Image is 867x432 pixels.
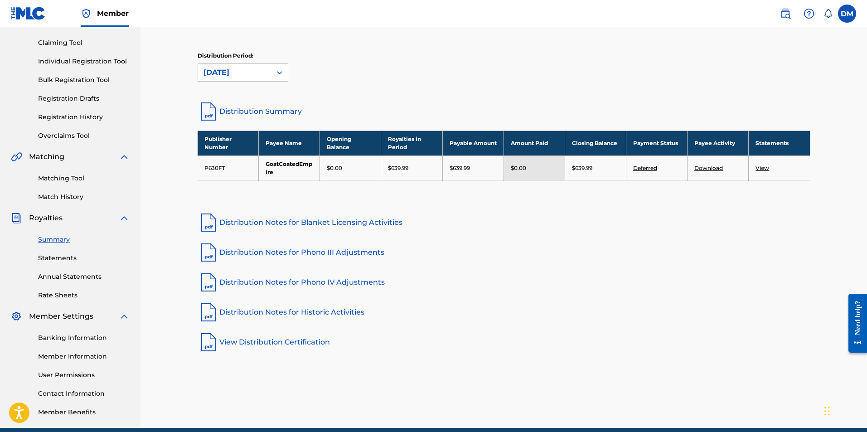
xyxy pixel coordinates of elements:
[842,287,867,360] iframe: Resource Center
[38,75,130,85] a: Bulk Registration Tool
[838,5,856,23] div: User Menu
[38,174,130,183] a: Matching Tool
[119,151,130,162] img: expand
[11,311,22,322] img: Member Settings
[565,131,626,155] th: Closing Balance
[511,164,526,172] p: $0.00
[198,131,259,155] th: Publisher Number
[203,67,266,78] div: [DATE]
[388,164,408,172] p: $639.99
[804,8,814,19] img: help
[327,164,342,172] p: $0.00
[450,164,470,172] p: $639.99
[38,192,130,202] a: Match History
[38,333,130,343] a: Banking Information
[572,164,592,172] p: $639.99
[198,52,288,60] p: Distribution Period:
[824,398,830,425] div: Drag
[29,213,63,223] span: Royalties
[800,5,818,23] div: Help
[198,242,810,263] a: Distribution Notes for Phono III Adjustments
[38,272,130,282] a: Annual Statements
[38,291,130,300] a: Rate Sheets
[38,389,130,398] a: Contact Information
[780,8,791,19] img: search
[38,408,130,417] a: Member Benefits
[198,331,810,353] a: View Distribution Certification
[38,131,130,141] a: Overclaims Tool
[11,151,22,162] img: Matching
[259,155,320,180] td: GoatCoatedEmpire
[198,331,219,353] img: pdf
[756,165,769,171] a: View
[38,94,130,103] a: Registration Drafts
[823,9,833,18] div: Notifications
[822,388,867,432] iframe: Chat Widget
[198,242,219,263] img: pdf
[198,212,219,233] img: pdf
[38,352,130,361] a: Member Information
[119,213,130,223] img: expand
[97,8,129,19] span: Member
[442,131,504,155] th: Payable Amount
[81,8,92,19] img: Top Rightsholder
[198,301,219,323] img: pdf
[29,311,93,322] span: Member Settings
[198,301,810,323] a: Distribution Notes for Historic Activities
[198,101,219,122] img: distribution-summary-pdf
[504,131,565,155] th: Amount Paid
[198,272,810,293] a: Distribution Notes for Phono IV Adjustments
[29,151,64,162] span: Matching
[119,311,130,322] img: expand
[38,57,130,66] a: Individual Registration Tool
[11,213,22,223] img: Royalties
[198,212,810,233] a: Distribution Notes for Blanket Licensing Activities
[626,131,687,155] th: Payment Status
[259,131,320,155] th: Payee Name
[38,38,130,48] a: Claiming Tool
[198,101,810,122] a: Distribution Summary
[198,155,259,180] td: P630FT
[198,272,219,293] img: pdf
[38,253,130,263] a: Statements
[11,7,46,20] img: MLC Logo
[694,165,723,171] a: Download
[38,235,130,244] a: Summary
[38,370,130,380] a: User Permissions
[320,131,381,155] th: Opening Balance
[381,131,442,155] th: Royalties in Period
[38,112,130,122] a: Registration History
[749,131,810,155] th: Statements
[688,131,749,155] th: Payee Activity
[633,165,657,171] a: Deferred
[776,5,794,23] a: Public Search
